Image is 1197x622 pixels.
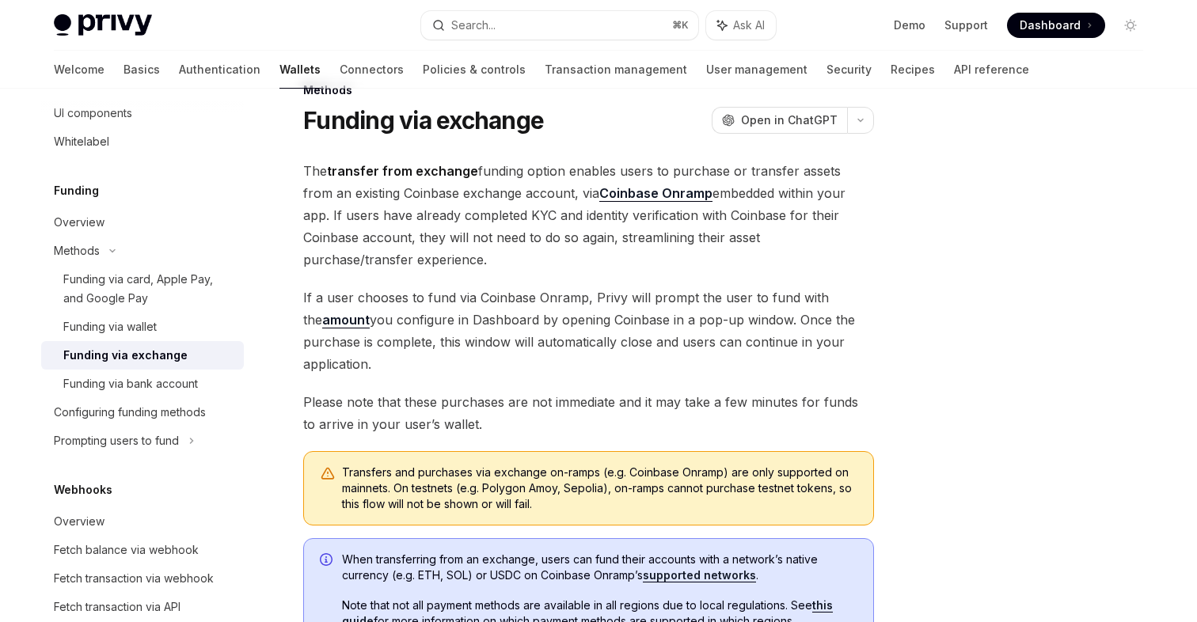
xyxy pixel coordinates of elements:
[1007,13,1105,38] a: Dashboard
[545,51,687,89] a: Transaction management
[320,466,336,482] svg: Warning
[322,312,370,328] a: amount
[41,593,244,621] a: Fetch transaction via API
[54,213,104,232] div: Overview
[891,51,935,89] a: Recipes
[303,160,874,271] span: The funding option enables users to purchase or transfer assets from an existing Coinbase exchang...
[54,512,104,531] div: Overview
[63,346,188,365] div: Funding via exchange
[741,112,838,128] span: Open in ChatGPT
[54,181,99,200] h5: Funding
[41,507,244,536] a: Overview
[179,51,260,89] a: Authentication
[63,270,234,308] div: Funding via card, Apple Pay, and Google Pay
[423,51,526,89] a: Policies & controls
[672,19,689,32] span: ⌘ K
[643,568,756,582] a: supported networks
[41,370,244,398] a: Funding via bank account
[303,286,874,375] span: If a user chooses to fund via Coinbase Onramp, Privy will prompt the user to fund with the you co...
[303,82,874,98] div: Methods
[41,398,244,427] a: Configuring funding methods
[320,553,336,569] svg: Info
[954,51,1029,89] a: API reference
[54,569,214,588] div: Fetch transaction via webhook
[54,597,180,616] div: Fetch transaction via API
[54,540,199,559] div: Fetch balance via webhook
[733,17,765,33] span: Ask AI
[340,51,404,89] a: Connectors
[41,536,244,564] a: Fetch balance via webhook
[54,403,206,422] div: Configuring funding methods
[944,17,988,33] a: Support
[826,51,872,89] a: Security
[342,552,857,583] span: When transferring from an exchange, users can fund their accounts with a network’s native currenc...
[303,391,874,435] span: Please note that these purchases are not immediate and it may take a few minutes for funds to arr...
[327,163,478,179] strong: transfer from exchange
[279,51,321,89] a: Wallets
[706,51,807,89] a: User management
[706,11,776,40] button: Ask AI
[54,480,112,499] h5: Webhooks
[41,313,244,341] a: Funding via wallet
[54,132,109,151] div: Whitelabel
[41,341,244,370] a: Funding via exchange
[54,51,104,89] a: Welcome
[41,127,244,156] a: Whitelabel
[63,317,157,336] div: Funding via wallet
[451,16,496,35] div: Search...
[1020,17,1081,33] span: Dashboard
[41,208,244,237] a: Overview
[123,51,160,89] a: Basics
[894,17,925,33] a: Demo
[63,374,198,393] div: Funding via bank account
[421,11,698,40] button: Search...⌘K
[54,241,100,260] div: Methods
[1118,13,1143,38] button: Toggle dark mode
[599,185,712,202] a: Coinbase Onramp
[41,265,244,313] a: Funding via card, Apple Pay, and Google Pay
[54,14,152,36] img: light logo
[342,465,857,512] span: Transfers and purchases via exchange on-ramps (e.g. Coinbase Onramp) are only supported on mainne...
[54,431,179,450] div: Prompting users to fund
[41,564,244,593] a: Fetch transaction via webhook
[303,106,544,135] h1: Funding via exchange
[712,107,847,134] button: Open in ChatGPT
